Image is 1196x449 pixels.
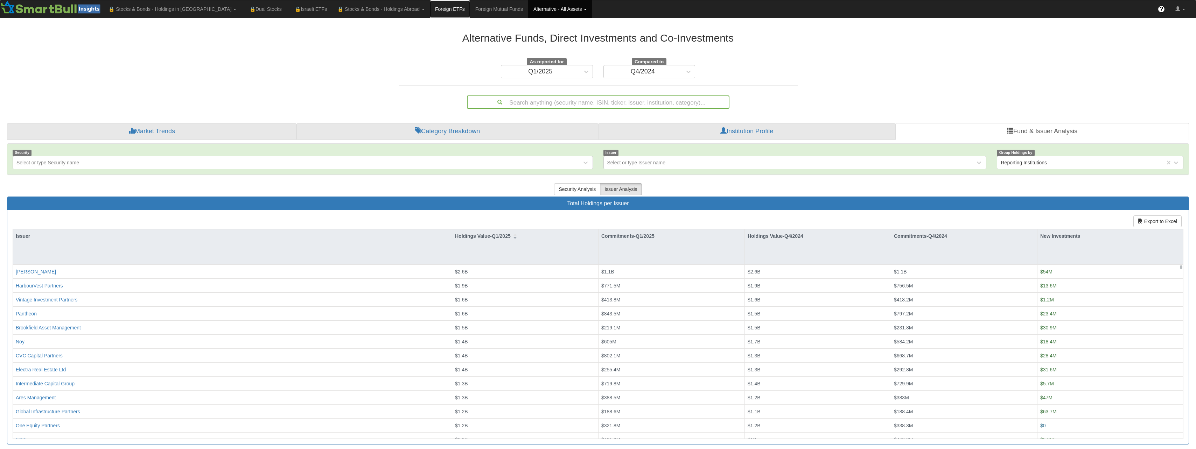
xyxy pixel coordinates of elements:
[1040,269,1052,275] span: $54M
[16,296,77,303] button: Vintage Investment Partners
[894,311,913,316] span: $797.2M
[894,423,913,428] span: $338.3M
[748,437,756,442] span: $1B
[16,268,56,275] button: [PERSON_NAME]
[455,395,468,400] span: $1.3B
[601,409,620,414] span: $188.6M
[528,0,592,18] a: Alternative - All Assets
[748,269,761,275] span: $2.6B
[748,297,761,302] span: $1.6B
[748,423,761,428] span: $1.2B
[455,409,468,414] span: $1.2B
[287,0,332,18] a: 🔒Israeli ETFs
[601,367,620,372] span: $255.4M
[452,229,598,243] div: Holdings Value-Q1/2025
[468,96,729,108] div: Search anything (security name, ISIN, ticker, issuer, institution, category)...
[455,353,468,358] span: $1.4B
[1040,367,1057,372] span: $31.6M
[16,380,75,387] div: Intermediate Capital Group
[1133,215,1182,227] button: Export to Excel
[1040,423,1046,428] span: $0
[748,381,761,386] span: $1.4B
[601,353,620,358] span: $802.1M
[527,58,567,66] span: As reported for
[1040,381,1054,386] span: $5.7M
[601,297,620,302] span: $413.8M
[1001,159,1047,166] div: Reporting Institutions
[455,297,468,302] span: $1.6B
[1040,297,1054,302] span: $1.2M
[242,0,287,18] a: 🔒Dual Stocks
[748,353,761,358] span: $1.3B
[894,339,913,344] span: $584.2M
[1040,325,1057,330] span: $30.9M
[894,395,909,400] span: $383M
[455,423,468,428] span: $1.2B
[745,229,891,243] div: Holdings Value-Q4/2024
[1037,229,1183,243] div: New Investments
[748,311,761,316] span: $1.5B
[603,150,619,156] span: Issuer
[296,123,598,140] a: Category Breakdown
[601,311,620,316] span: $843.5M
[1153,0,1170,18] a: ?
[16,310,37,317] button: Pantheon
[748,367,761,372] span: $1.3B
[16,324,81,331] div: Brookfield Asset Management
[528,68,552,75] div: Q1/2025
[16,408,80,415] button: Global Infrastructure Partners
[7,123,296,140] a: Market Trends
[455,283,468,288] span: $1.9B
[1040,339,1057,344] span: $18.4M
[455,325,468,330] span: $1.5B
[470,0,528,18] a: Foreign Mutual Funds
[748,395,761,400] span: $1.2B
[601,339,616,344] span: $605M
[1160,6,1163,13] span: ?
[894,297,913,302] span: $418.2M
[16,282,63,289] button: HarbourVest Partners
[894,353,913,358] span: $668.7M
[399,32,798,44] h2: Alternative Funds, Direct Investments and Co-Investments
[632,58,666,66] span: Compared to
[455,311,468,316] span: $1.6B
[16,338,25,345] div: Noy
[455,437,468,442] span: $1.1B
[894,269,907,275] span: $1.1B
[894,437,913,442] span: $442.3M
[601,381,620,386] span: $719.8M
[1040,353,1057,358] span: $28.4M
[0,0,103,14] img: Smartbull
[13,200,1183,207] h3: Total Holdings per Issuer
[601,437,620,442] span: $431.9M
[16,422,60,429] button: One Equity Partners
[16,366,66,373] button: Electra Real Estate Ltd
[997,150,1034,156] span: Group Holdings by
[455,381,468,386] span: $1.3B
[894,381,913,386] span: $729.9M
[1040,311,1057,316] span: $23.4M
[455,269,468,275] span: $2.6B
[455,339,468,344] span: $1.4B
[891,229,1037,243] div: Commitments-Q4/2024
[601,325,620,330] span: $219.1M
[103,0,242,18] a: 🔒 Stocks & Bonds - Holdings in [GEOGRAPHIC_DATA]
[601,283,620,288] span: $771.5M
[16,394,56,401] button: Ares Management
[600,183,642,195] button: Issuer Analysis
[1040,283,1057,288] span: $13.6M
[16,352,63,359] button: CVC Capital Partners
[748,409,761,414] span: $1.1B
[1040,437,1054,442] span: $5.8M
[16,436,26,443] button: EQT
[13,229,452,243] div: Issuer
